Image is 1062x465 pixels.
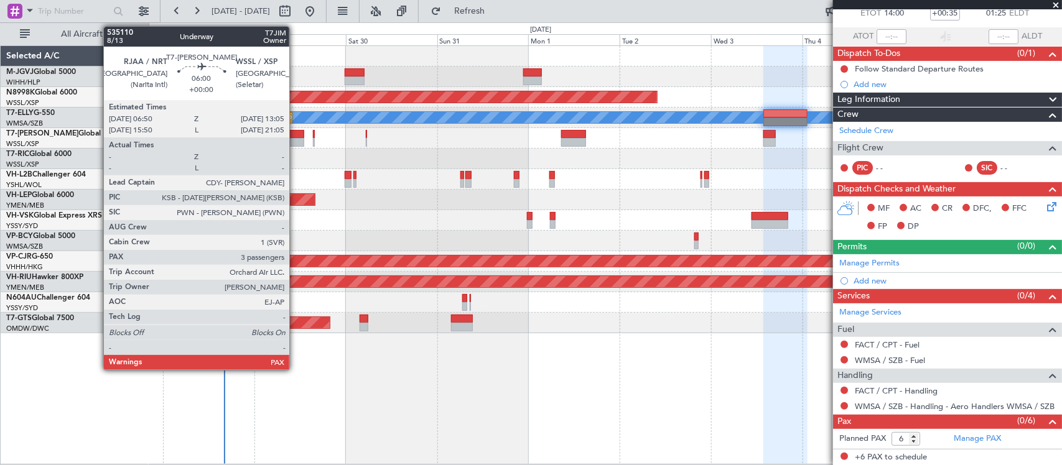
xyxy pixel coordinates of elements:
a: WSSL/XSP [6,160,39,169]
a: VP-CJRG-650 [6,253,53,260]
span: Dispatch To-Dos [837,47,900,61]
a: N8998KGlobal 6000 [6,89,77,96]
div: [DATE] [151,25,172,35]
div: Mon 1 [528,34,620,45]
a: WSSL/XSP [6,139,39,149]
a: VP-BCYGlobal 5000 [6,233,75,240]
span: T7-[PERSON_NAME] [6,130,78,137]
a: VH-L2BChallenger 604 [6,171,86,178]
a: WMSA / SZB - Handling - Aero Handlers WMSA / SZB [855,401,1055,412]
div: PIC [852,161,873,175]
div: SIC [977,161,997,175]
span: MF [878,203,890,215]
span: VP-CJR [6,253,32,260]
span: ELDT [1009,7,1029,20]
span: Permits [837,240,867,254]
div: [DATE] [530,25,551,35]
span: DP [908,221,919,233]
label: Planned PAX [839,433,886,445]
span: T7-GTS [6,315,32,322]
span: DFC, [973,203,992,215]
div: Thu 28 [163,34,254,45]
span: VH-LEP [6,191,32,199]
span: (0/0) [1017,239,1035,252]
a: VH-VSKGlobal Express XRS [6,212,102,219]
a: WMSA/SZB [6,119,43,128]
a: M-JGVJGlobal 5000 [6,68,76,76]
a: VHHH/HKG [6,262,43,272]
input: Trip Number [38,2,109,21]
button: Refresh [425,1,500,21]
div: Follow Standard Departure Routes [855,63,984,74]
span: ETOT [860,7,881,20]
span: (0/1) [1017,47,1035,60]
a: Schedule Crew [839,125,893,137]
div: Planned Maint [GEOGRAPHIC_DATA] (Sultan [PERSON_NAME] [PERSON_NAME] - Subang) [166,108,456,127]
a: WSSL/XSP [6,98,39,108]
span: Leg Information [837,93,900,107]
a: T7-ELLYG-550 [6,109,55,117]
a: T7-[PERSON_NAME]Global 7500 [6,130,121,137]
span: Crew [837,108,859,122]
span: M-JGVJ [6,68,34,76]
span: AC [910,203,921,215]
span: N8998K [6,89,35,96]
span: N604AU [6,294,37,302]
a: FACT / CPT - Handling [855,385,938,396]
a: T7-GTSGlobal 7500 [6,315,74,322]
span: Dispatch Checks and Weather [837,182,956,196]
a: YSSY/SYD [6,221,38,231]
span: (0/6) [1017,414,1035,427]
span: All Aircraft [32,30,131,39]
a: WMSA / SZB - Fuel [855,355,925,366]
span: VH-L2B [6,171,32,178]
span: 01:25 [986,7,1006,20]
span: VH-VSK [6,212,34,219]
a: VH-RIUHawker 800XP [6,274,83,281]
a: YMEN/MEB [6,201,44,210]
div: - - [1000,162,1028,173]
span: VP-BCY [6,233,33,240]
span: Services [837,289,870,303]
div: Add new [854,275,1056,286]
div: Tue 2 [620,34,711,45]
div: Sun 31 [437,34,529,45]
a: YSHL/WOL [6,180,42,190]
a: N604AUChallenger 604 [6,294,90,302]
a: T7-RICGlobal 6000 [6,150,72,158]
a: Manage PAX [954,433,1001,445]
span: Handling [837,369,873,383]
div: Wed 3 [711,34,803,45]
div: Sat 30 [346,34,437,45]
div: Thu 4 [803,34,894,45]
a: OMDW/DWC [6,324,49,333]
a: WIHH/HLP [6,78,40,87]
span: FP [878,221,887,233]
span: T7-RIC [6,150,29,158]
span: Fuel [837,323,854,337]
span: ALDT [1022,30,1042,43]
span: FFC [1012,203,1027,215]
span: Pax [837,415,851,429]
a: Manage Services [839,306,901,319]
span: Flight Crew [837,141,883,155]
a: YMEN/MEB [6,283,44,292]
span: +6 PAX to schedule [855,451,927,464]
button: All Aircraft [14,24,135,44]
a: YSSY/SYD [6,303,38,313]
span: ATOT [853,30,873,43]
span: (0/4) [1017,289,1035,302]
div: - - [876,162,904,173]
span: T7-ELLY [6,109,34,117]
a: Manage Permits [839,257,900,270]
div: Fri 29 [254,34,346,45]
a: VH-LEPGlobal 6000 [6,191,74,199]
span: 14:00 [884,7,904,20]
a: FACT / CPT - Fuel [855,339,920,350]
span: VH-RIU [6,274,32,281]
span: [DATE] - [DATE] [212,6,270,17]
span: CR [942,203,953,215]
a: WMSA/SZB [6,242,43,251]
div: Add new [854,79,1056,90]
span: Refresh [444,7,496,16]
